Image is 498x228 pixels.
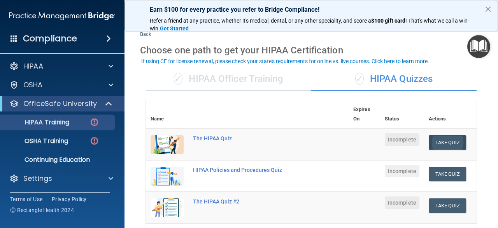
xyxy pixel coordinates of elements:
th: Actions [424,100,477,129]
a: Get Started [160,25,190,32]
span: ✓ [355,73,364,85]
span: Ⓒ Rectangle Health 2024 [10,206,74,214]
button: Take Quiz [429,167,466,181]
p: Settings [23,174,52,183]
p: OSHA [23,80,43,90]
img: danger-circle.6113f641.png [89,136,99,146]
a: Terms of Use [10,195,42,203]
a: Privacy Policy [52,195,87,203]
a: HIPAA [9,62,113,71]
span: Refer a friend at any practice, whether it's medical, dental, or any other speciality, and score a [150,18,371,24]
strong: Get Started [160,25,189,32]
th: Status [380,100,424,129]
a: OfficeSafe University [9,99,113,108]
span: Incomplete [385,165,419,177]
span: ✓ [174,73,182,85]
div: HIPAA Officer Training [146,67,311,91]
button: Take Quiz [429,135,466,150]
th: Name [146,100,188,129]
p: HIPAA [23,62,43,71]
p: OSHA Training [5,137,68,145]
div: HIPAA Quizzes [311,67,477,91]
button: Close [484,3,492,15]
img: PMB logo [9,8,115,24]
a: OSHA [9,80,113,90]
p: Continuing Education [5,156,111,164]
p: HIPAA Training [5,118,69,126]
button: If using CE for license renewal, please check your state's requirements for online vs. live cours... [140,57,430,65]
div: The HIPAA Quiz #2 [193,198,310,205]
h4: Compliance [23,33,77,44]
th: Expires On [349,100,380,129]
p: Earn $100 for every practice you refer to Bridge Compliance! [150,6,473,13]
button: Take Quiz [429,198,466,213]
span: Incomplete [385,133,419,146]
div: HIPAA Policies and Procedures Quiz [193,167,310,173]
div: Choose one path to get your HIPAA Certification [140,39,482,62]
span: ! That's what we call a win-win. [150,18,469,32]
span: Incomplete [385,196,419,209]
button: Open Resource Center [467,35,490,58]
img: danger-circle.6113f641.png [89,117,99,127]
p: OfficeSafe University [23,99,97,108]
a: Settings [9,174,113,183]
iframe: Drift Widget Chat Controller [459,174,489,204]
strong: $100 gift card [371,18,405,24]
div: The HIPAA Quiz [193,135,310,141]
div: If using CE for license renewal, please check your state's requirements for online vs. live cours... [141,58,429,64]
a: Back [140,22,151,37]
